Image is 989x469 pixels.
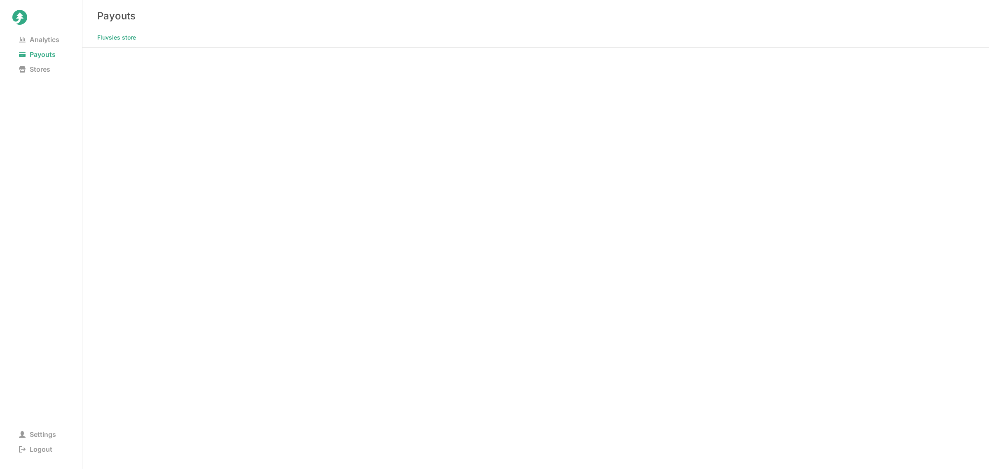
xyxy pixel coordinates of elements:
h3: Payouts [97,10,136,22]
span: Fluvsies store [97,32,136,43]
span: Payouts [12,49,62,60]
span: Settings [12,429,63,440]
span: Stores [12,63,57,75]
span: Analytics [12,34,66,45]
span: Logout [12,443,59,455]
